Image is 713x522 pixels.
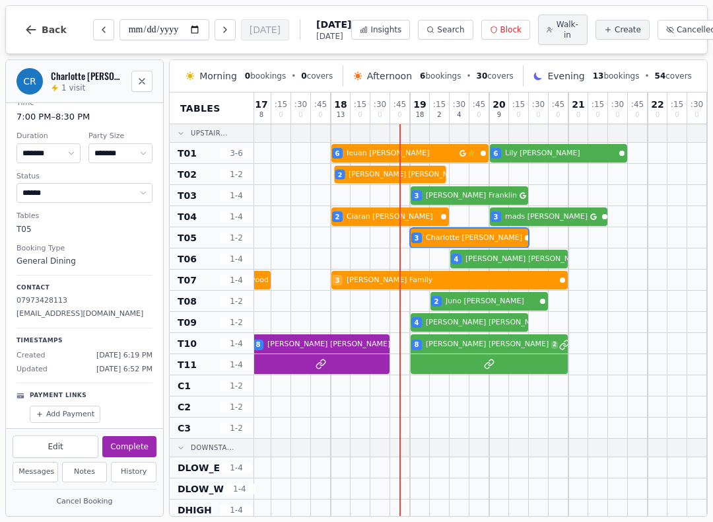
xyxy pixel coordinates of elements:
span: 1 - 2 [221,296,252,307]
span: 0 [301,71,306,81]
span: : 30 [294,100,307,108]
span: 9 [497,112,501,118]
span: 1 - 4 [221,211,252,222]
span: T07 [178,274,197,287]
button: Next day [215,19,236,40]
span: 0 [576,112,580,118]
button: Create [595,20,650,40]
span: 3 [335,276,340,285]
p: Contact [17,283,153,293]
span: 1 - 4 [221,190,252,201]
span: mads [PERSON_NAME] [505,211,588,223]
span: [DATE] 6:52 PM [96,364,153,375]
span: : 45 [631,100,644,108]
span: 8 [415,340,419,350]
span: T10 [178,337,197,350]
span: T11 [178,358,197,371]
svg: Google booking [590,213,597,220]
span: 18 [416,112,424,118]
dt: Time [17,98,153,109]
span: 1 - 2 [221,381,252,391]
span: 6 [420,71,425,81]
span: 8 [259,112,263,118]
span: 1 - 4 [224,484,255,494]
span: [PERSON_NAME] [PERSON_NAME] [267,339,390,350]
span: [PERSON_NAME] [PERSON_NAME] [426,317,549,328]
span: 0 [595,112,599,118]
svg: Google booking [459,150,466,157]
span: Walk-in [556,19,579,40]
span: 0 [318,112,322,118]
span: 1 - 4 [221,505,252,515]
span: T03 [178,189,197,202]
span: covers [477,71,514,81]
span: : 15 [354,100,366,108]
span: 1 - 2 [221,169,252,180]
span: 0 [245,71,250,81]
span: 2 [437,112,441,118]
span: 2 [335,212,340,222]
span: : 15 [592,100,604,108]
span: [DATE] 6:19 PM [96,350,153,361]
span: Charlotte [PERSON_NAME] [426,233,522,244]
span: Updated [17,364,48,375]
button: Messages [13,462,58,482]
span: bookings [593,71,640,81]
span: 2 [338,170,343,179]
dd: 7:00 PM – 8:30 PM [17,110,153,124]
span: 3 [494,212,498,222]
span: covers [301,71,333,81]
span: Ciaran [PERSON_NAME] [347,211,438,223]
span: Block [500,24,522,35]
span: 4 [457,112,461,118]
span: Downsta... [191,443,234,453]
span: 2 [434,297,439,307]
span: 1 - 2 [221,423,252,433]
span: Evening [547,69,584,83]
span: 0 [635,112,639,118]
button: Block [481,20,530,40]
span: 17 [255,100,267,109]
span: : 30 [532,100,545,108]
span: T09 [178,316,197,329]
span: [PERSON_NAME] Family [347,275,557,286]
dd: General Dining [17,255,153,267]
span: [PERSON_NAME] Franklin [426,190,517,202]
dt: Party Size [88,131,153,142]
span: C3 [178,422,191,435]
span: 1 - 2 [221,402,252,412]
p: Payment Links [30,391,86,400]
button: Previous day [93,19,114,40]
span: covers [655,71,692,81]
span: : 15 [671,100,683,108]
span: • [291,71,296,81]
span: 0 [556,112,560,118]
span: 4 [415,318,419,328]
span: : 15 [275,100,287,108]
span: 0 [695,112,698,118]
span: T05 [178,231,197,244]
span: : 15 [433,100,446,108]
span: 1 - 4 [221,338,252,349]
span: Lily [PERSON_NAME] [505,148,617,159]
span: 0 [675,112,679,118]
span: • [466,71,471,81]
span: Tables [180,102,221,115]
span: bookings [245,71,286,81]
span: 4 [454,254,459,264]
span: : 45 [552,100,564,108]
span: 19 [413,100,426,109]
button: Insights [351,20,410,40]
span: DHIGH [178,503,212,517]
span: Afternoon [367,69,412,83]
span: 2 [551,341,558,349]
span: 22 [651,100,663,109]
dt: Duration [17,131,81,142]
button: [DATE] [241,19,289,40]
span: Created [17,350,46,361]
span: 1 - 4 [221,359,252,370]
span: 30 [477,71,488,81]
span: 1 - 4 [221,275,252,285]
span: : 45 [473,100,485,108]
button: Complete [102,436,156,457]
